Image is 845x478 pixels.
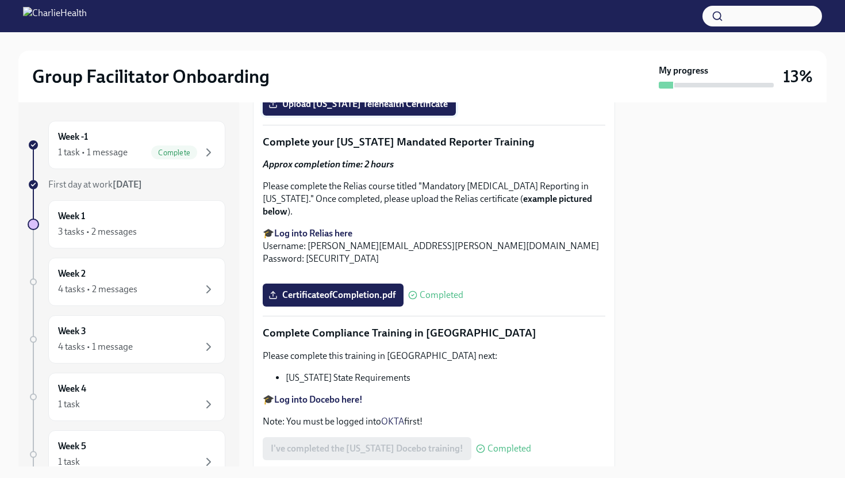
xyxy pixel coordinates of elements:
h3: 13% [783,66,813,87]
span: Completed [487,444,531,453]
label: CertificateofCompletion.pdf [263,284,404,307]
strong: My progress [659,64,708,77]
p: Note: You must be logged into first! [263,415,605,428]
div: 4 tasks • 2 messages [58,283,137,296]
a: Log into Docebo here! [274,394,363,405]
h6: Week 5 [58,440,86,453]
p: Complete Compliance Training in [GEOGRAPHIC_DATA] [263,326,605,341]
strong: Approx completion time: 2 hours [263,159,394,170]
a: Week 34 tasks • 1 message [28,315,225,364]
p: 🎓 [263,393,605,406]
div: 1 task [58,398,80,411]
span: First day at work [48,179,142,190]
a: Week 24 tasks • 2 messages [28,258,225,306]
p: 🎓 Username: [PERSON_NAME][EMAIL_ADDRESS][PERSON_NAME][DOMAIN_NAME] Password: [SECURITY_DATA] [263,227,605,265]
strong: [DATE] [113,179,142,190]
p: Complete your [US_STATE] Mandated Reporter Training [263,135,605,150]
a: Log into Relias here [274,228,352,239]
a: Week 41 task [28,373,225,421]
div: 1 task • 1 message [58,146,128,159]
span: CertificateofCompletion.pdf [271,289,395,301]
a: First day at work[DATE] [28,178,225,191]
a: Week 13 tasks • 2 messages [28,200,225,248]
h6: Week 4 [58,383,86,395]
h6: Week 1 [58,210,85,223]
li: [US_STATE] State Requirements [286,372,605,384]
a: OKTA [381,416,404,427]
span: Completed [420,290,463,300]
h6: Week -1 [58,131,88,143]
div: 4 tasks • 1 message [58,341,133,353]
h6: Week 3 [58,325,86,338]
img: CharlieHealth [23,7,87,25]
div: 3 tasks • 2 messages [58,225,137,238]
label: Upload [US_STATE] Telehealth Certificate [263,93,456,116]
p: Please complete the Relias course titled "Mandatory [MEDICAL_DATA] Reporting in [US_STATE]." Once... [263,180,605,218]
span: Upload [US_STATE] Telehealth Certificate [271,98,448,110]
p: Please complete this training in [GEOGRAPHIC_DATA] next: [263,350,605,362]
a: Week -11 task • 1 messageComplete [28,121,225,169]
h2: Group Facilitator Onboarding [32,65,270,88]
div: 1 task [58,456,80,468]
span: Complete [151,148,197,157]
h6: Week 2 [58,267,86,280]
